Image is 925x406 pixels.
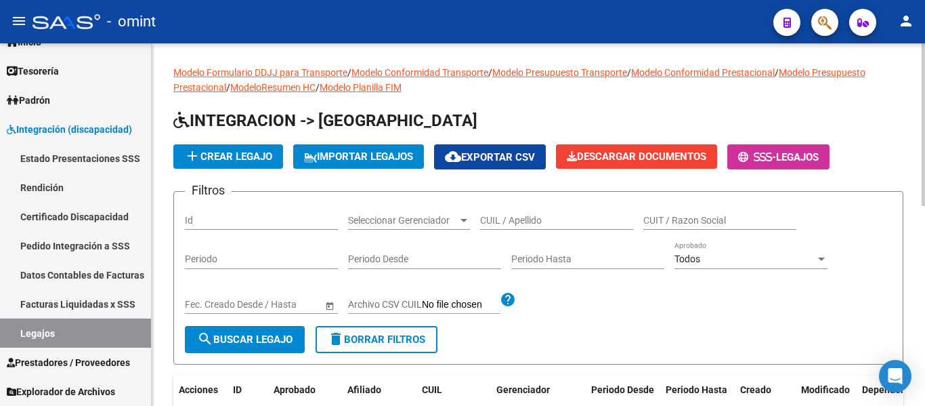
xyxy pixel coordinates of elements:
button: -Legajos [727,144,830,169]
a: Modelo Formulario DDJJ para Transporte [173,67,347,78]
input: Fecha inicio [185,299,234,310]
a: Modelo Conformidad Transporte [351,67,488,78]
span: Exportar CSV [445,151,535,163]
span: Integración (discapacidad) [7,122,132,137]
input: Fecha fin [246,299,312,310]
span: Padrón [7,93,50,108]
span: Buscar Legajo [197,333,293,346]
span: Prestadores / Proveedores [7,355,130,370]
mat-icon: help [500,291,516,308]
span: Seleccionar Gerenciador [348,215,458,226]
button: Buscar Legajo [185,326,305,353]
span: Periodo Hasta [666,384,727,395]
span: Afiliado [347,384,381,395]
span: IMPORTAR LEGAJOS [304,150,413,163]
span: CUIL [422,384,442,395]
span: Modificado [801,384,850,395]
span: Todos [674,253,700,264]
mat-icon: add [184,148,200,164]
button: Open calendar [322,298,337,312]
mat-icon: menu [11,13,27,29]
button: Exportar CSV [434,144,546,169]
span: Gerenciador [496,384,550,395]
a: Modelo Presupuesto Transporte [492,67,627,78]
span: Acciones [179,384,218,395]
span: Explorador de Archivos [7,384,115,399]
span: Dependencia [862,384,919,395]
span: Creado [740,384,771,395]
span: Descargar Documentos [567,150,706,163]
mat-icon: search [197,331,213,347]
button: Crear Legajo [173,144,283,169]
a: ModeloResumen HC [230,82,316,93]
span: Aprobado [274,384,316,395]
span: Tesorería [7,64,59,79]
span: - [738,151,776,163]
mat-icon: person [898,13,914,29]
span: Borrar Filtros [328,333,425,346]
span: Legajos [776,151,819,163]
mat-icon: cloud_download [445,148,461,165]
button: Descargar Documentos [556,144,717,169]
span: Crear Legajo [184,150,272,163]
span: - omint [107,7,156,37]
input: Archivo CSV CUIL [422,299,500,311]
a: Modelo Conformidad Prestacional [631,67,775,78]
span: Periodo Desde [591,384,654,395]
span: Archivo CSV CUIL [348,299,422,310]
span: INTEGRACION -> [GEOGRAPHIC_DATA] [173,111,477,130]
button: IMPORTAR LEGAJOS [293,144,424,169]
div: Open Intercom Messenger [879,360,911,392]
h3: Filtros [185,181,232,200]
mat-icon: delete [328,331,344,347]
button: Borrar Filtros [316,326,437,353]
a: Modelo Planilla FIM [320,82,402,93]
span: ID [233,384,242,395]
